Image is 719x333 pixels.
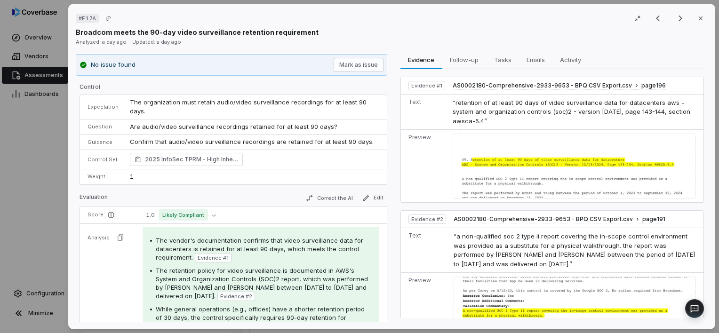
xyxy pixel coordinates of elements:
[400,130,448,203] td: Preview
[333,58,383,72] button: Mark as issue
[91,60,136,70] p: No issue found
[648,13,667,24] button: Previous result
[88,211,131,219] p: Score
[641,82,666,89] span: page 196
[156,267,368,300] span: The retention policy for video surveillance is documented in AWS's System and Organization Contro...
[79,15,96,22] span: # F.1.7A
[642,215,665,223] span: page 191
[446,54,482,66] span: Follow-up
[88,156,119,163] p: Control Set
[130,173,134,180] span: 1
[88,139,119,146] p: Guidance
[143,209,220,221] button: 1.0Likely Compliant
[100,10,117,27] button: Copy link
[145,155,238,164] span: 2025 InfoSec TPRM - High Inherent Risk (TruSight Supported) Physical and Environmental Security
[453,82,632,89] span: AS0002180-Comprehensive-2933-9653 - BPQ CSV Export.csv
[88,173,119,180] p: Weight
[130,123,337,130] span: Are audio/video surveillance recordings retained for at least 90 days?
[411,82,442,89] span: Evidence # 1
[130,137,379,147] p: Confirm that audio/video surveillance recordings are retained for at least 90 days.
[88,123,119,130] p: Question
[220,293,252,300] span: Evidence # 2
[80,83,387,95] p: Control
[76,27,319,37] p: Broadcom meets the 90-day video surveillance retention requirement
[358,192,387,204] button: Edit
[454,215,665,223] button: AS0002180-Comprehensive-2933-9653 - BPQ CSV Export.csvpage191
[556,54,584,66] span: Activity
[159,209,208,221] span: Likely Compliant
[302,192,356,204] button: Correct the AI
[80,193,108,205] p: Evaluation
[88,103,119,111] p: Expectation
[156,237,363,261] span: The vendor's documentation confirms that video surveillance data for datacenters is retained for ...
[411,215,443,223] span: Evidence # 2
[490,54,515,66] span: Tasks
[453,99,690,125] span: “retention of at least 90 days of video surveillance data for datacenters aws - system and organi...
[198,254,229,262] span: Evidence # 1
[400,94,448,130] td: Text
[130,98,368,115] span: The organization must retain audio/video surveillance recordings for at least 90 days.
[404,54,438,66] span: Evidence
[400,228,449,273] td: Text
[453,82,666,90] button: AS0002180-Comprehensive-2933-9653 - BPQ CSV Export.csvpage196
[454,232,695,268] span: “a non-qualified soc 2 type ii report covering the in-scope control environment was provided as a...
[76,39,127,45] span: Analyzed: a day ago
[522,54,548,66] span: Emails
[671,13,690,24] button: Next result
[88,234,110,241] p: Analysis
[132,39,181,45] span: Updated: a day ago
[454,215,633,223] span: AS0002180-Comprehensive-2933-9653 - BPQ CSV Export.csv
